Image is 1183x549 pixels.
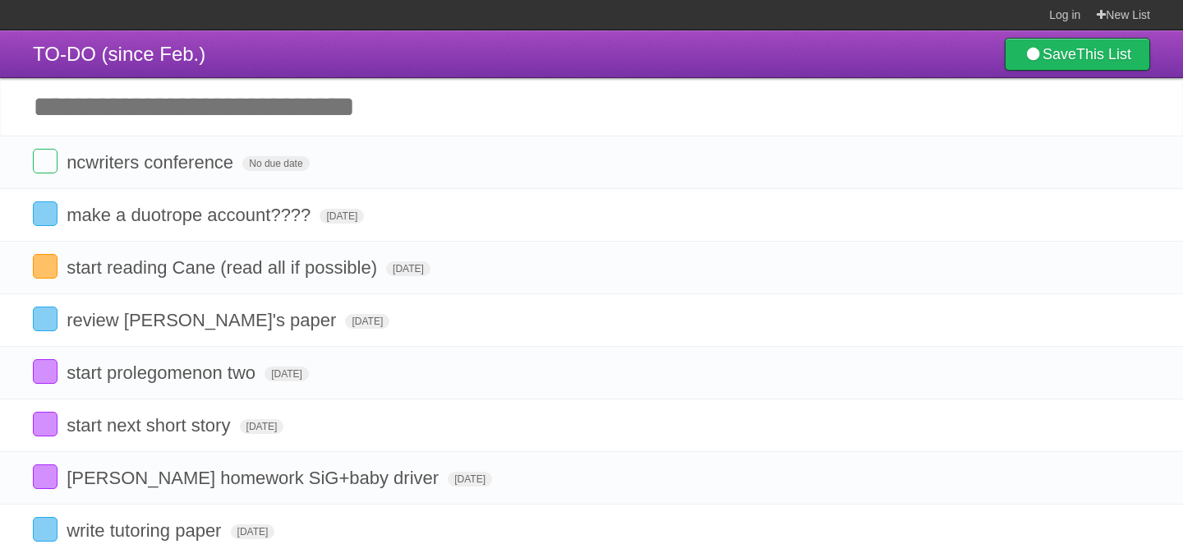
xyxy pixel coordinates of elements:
[1005,38,1150,71] a: SaveThis List
[67,310,340,330] span: review [PERSON_NAME]'s paper
[33,464,58,489] label: Done
[265,367,309,381] span: [DATE]
[33,307,58,331] label: Done
[33,359,58,384] label: Done
[33,201,58,226] label: Done
[1076,46,1131,62] b: This List
[33,254,58,279] label: Done
[67,205,315,225] span: make a duotrope account????
[67,468,443,488] span: [PERSON_NAME] homework SiG+baby driver
[33,517,58,542] label: Done
[67,415,234,436] span: start next short story
[448,472,492,487] span: [DATE]
[67,152,237,173] span: ncwriters conference
[320,209,364,224] span: [DATE]
[67,362,260,383] span: start prolegomenon two
[33,43,205,65] span: TO-DO (since Feb.)
[33,412,58,436] label: Done
[231,524,275,539] span: [DATE]
[240,419,284,434] span: [DATE]
[67,520,225,541] span: write tutoring paper
[345,314,389,329] span: [DATE]
[242,156,309,171] span: No due date
[33,149,58,173] label: Done
[67,257,381,278] span: start reading Cane (read all if possible)
[386,261,430,276] span: [DATE]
